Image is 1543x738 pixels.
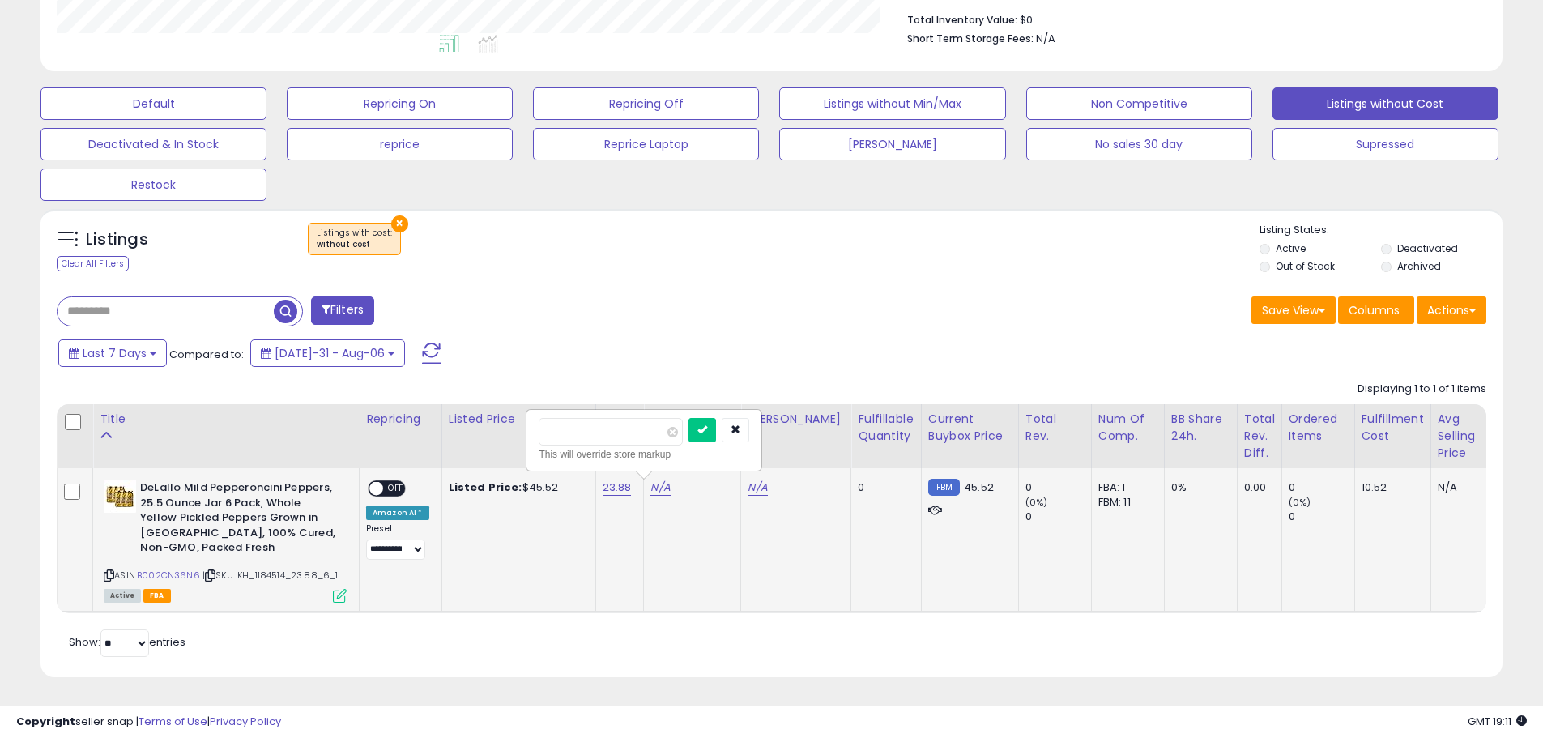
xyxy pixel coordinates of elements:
[40,169,266,201] button: Restock
[1397,241,1458,255] label: Deactivated
[1289,510,1354,524] div: 0
[311,296,374,325] button: Filters
[449,411,589,428] div: Listed Price
[1025,496,1048,509] small: (0%)
[1362,480,1418,495] div: 10.52
[748,480,767,496] a: N/A
[1171,480,1225,495] div: 0%
[1289,411,1348,445] div: Ordered Items
[137,569,200,582] a: B002CN36N6
[16,714,75,729] strong: Copyright
[928,411,1012,445] div: Current Buybox Price
[1397,259,1441,273] label: Archived
[1171,411,1230,445] div: BB Share 24h.
[287,87,513,120] button: Repricing On
[858,480,908,495] div: 0
[104,480,136,513] img: 41GnVMNrIAL._SL40_.jpg
[779,128,1005,160] button: [PERSON_NAME]
[907,9,1474,28] li: $0
[858,411,914,445] div: Fulfillable Quantity
[449,480,583,495] div: $45.52
[40,128,266,160] button: Deactivated & In Stock
[104,480,347,600] div: ASIN:
[539,446,749,463] div: This will override store markup
[317,227,392,251] span: Listings with cost :
[1358,382,1486,397] div: Displaying 1 to 1 of 1 items
[1025,411,1085,445] div: Total Rev.
[1272,87,1498,120] button: Listings without Cost
[907,13,1017,27] b: Total Inventory Value:
[533,87,759,120] button: Repricing Off
[1417,296,1486,324] button: Actions
[100,411,352,428] div: Title
[58,339,167,367] button: Last 7 Days
[366,411,435,428] div: Repricing
[1260,223,1503,238] p: Listing States:
[1338,296,1414,324] button: Columns
[1026,128,1252,160] button: No sales 30 day
[202,569,339,582] span: | SKU: KH_1184514_23.88_6_1
[1289,496,1311,509] small: (0%)
[1026,87,1252,120] button: Non Competitive
[1276,241,1306,255] label: Active
[57,256,129,271] div: Clear All Filters
[650,480,670,496] a: N/A
[1349,302,1400,318] span: Columns
[139,714,207,729] a: Terms of Use
[1025,480,1091,495] div: 0
[275,345,385,361] span: [DATE]-31 - Aug-06
[1251,296,1336,324] button: Save View
[1098,411,1157,445] div: Num of Comp.
[1098,495,1152,510] div: FBM: 11
[1362,411,1424,445] div: Fulfillment Cost
[86,228,148,251] h5: Listings
[1272,128,1498,160] button: Supressed
[143,589,171,603] span: FBA
[449,480,522,495] b: Listed Price:
[1438,411,1497,462] div: Avg Selling Price
[317,239,392,250] div: without cost
[83,345,147,361] span: Last 7 Days
[779,87,1005,120] button: Listings without Min/Max
[366,523,429,560] div: Preset:
[1036,31,1055,46] span: N/A
[383,482,409,496] span: OFF
[169,347,244,362] span: Compared to:
[1244,480,1269,495] div: 0.00
[603,480,632,496] a: 23.88
[1276,259,1335,273] label: Out of Stock
[250,339,405,367] button: [DATE]-31 - Aug-06
[104,589,141,603] span: All listings currently available for purchase on Amazon
[69,634,185,650] span: Show: entries
[366,506,429,520] div: Amazon AI *
[391,215,408,232] button: ×
[210,714,281,729] a: Privacy Policy
[748,411,844,428] div: [PERSON_NAME]
[1025,510,1091,524] div: 0
[40,87,266,120] button: Default
[1468,714,1527,729] span: 2025-08-14 19:11 GMT
[16,715,281,730] div: seller snap | |
[907,32,1034,45] b: Short Term Storage Fees:
[533,128,759,160] button: Reprice Laptop
[1244,411,1275,462] div: Total Rev. Diff.
[964,480,994,495] span: 45.52
[140,480,337,560] b: DeLallo Mild Pepperoncini Peppers, 25.5 Ounce Jar 6 Pack, Whole Yellow Pickled Peppers Grown in [...
[287,128,513,160] button: reprice
[1289,480,1354,495] div: 0
[1438,480,1491,495] div: N/A
[1098,480,1152,495] div: FBA: 1
[928,479,960,496] small: FBM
